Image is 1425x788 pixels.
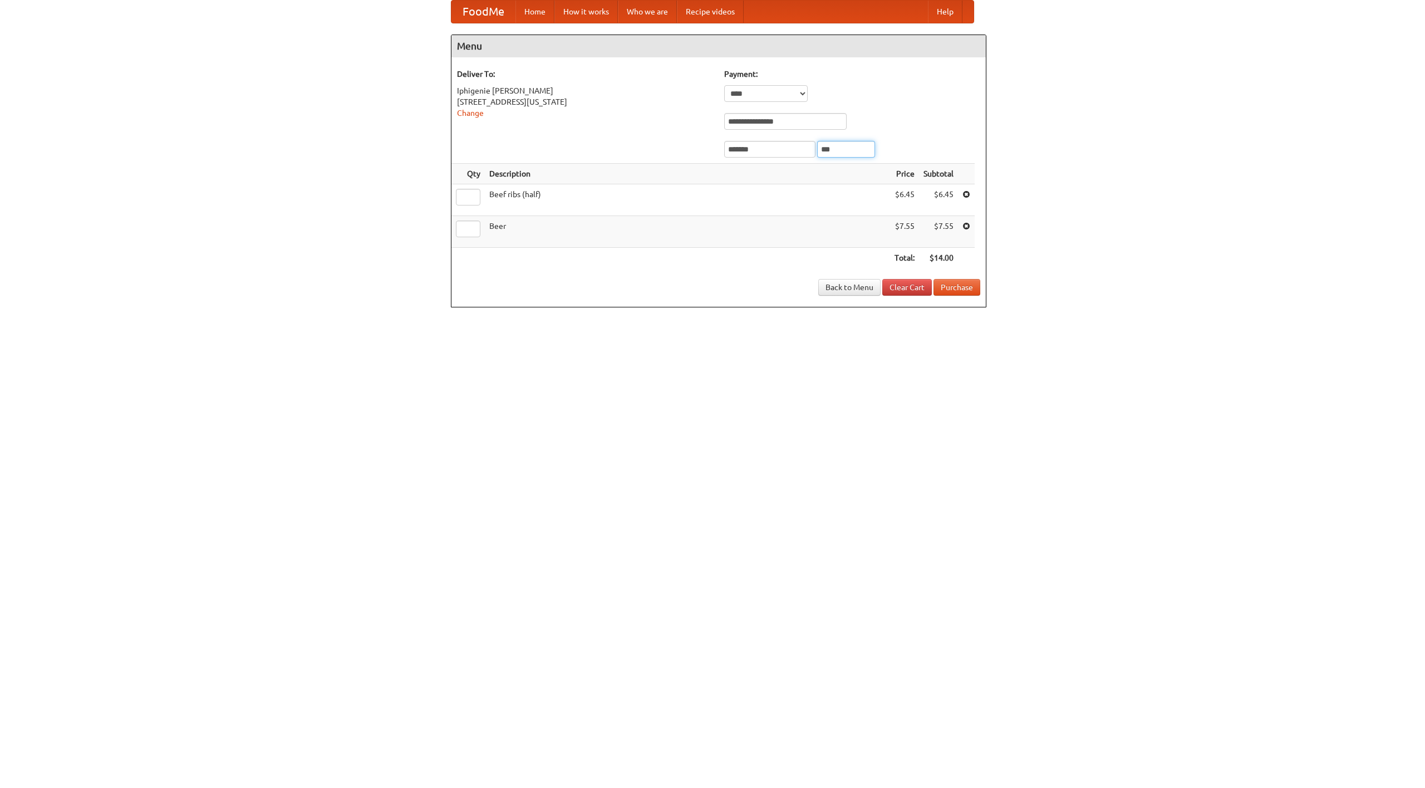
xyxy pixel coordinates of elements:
[485,164,890,184] th: Description
[618,1,677,23] a: Who we are
[457,85,713,96] div: Iphigenie [PERSON_NAME]
[677,1,744,23] a: Recipe videos
[890,248,919,268] th: Total:
[485,216,890,248] td: Beer
[485,184,890,216] td: Beef ribs (half)
[451,164,485,184] th: Qty
[890,184,919,216] td: $6.45
[890,216,919,248] td: $7.55
[928,1,962,23] a: Help
[818,279,881,296] a: Back to Menu
[451,1,515,23] a: FoodMe
[457,96,713,107] div: [STREET_ADDRESS][US_STATE]
[457,68,713,80] h5: Deliver To:
[515,1,554,23] a: Home
[457,109,484,118] a: Change
[919,248,958,268] th: $14.00
[919,216,958,248] td: $7.55
[554,1,618,23] a: How it works
[919,164,958,184] th: Subtotal
[890,164,919,184] th: Price
[451,35,986,57] h4: Menu
[882,279,932,296] a: Clear Cart
[919,184,958,216] td: $6.45
[724,68,980,80] h5: Payment:
[933,279,980,296] button: Purchase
